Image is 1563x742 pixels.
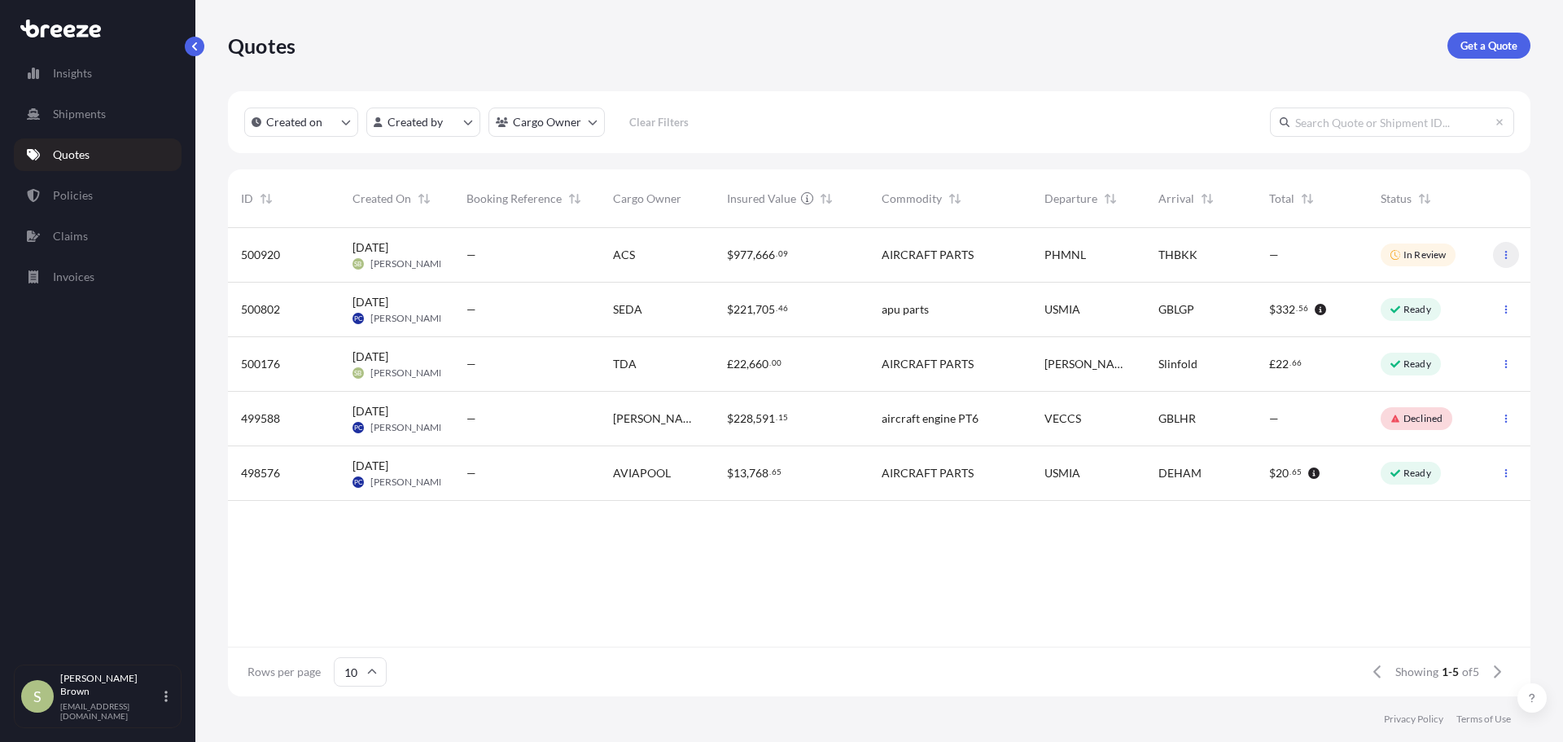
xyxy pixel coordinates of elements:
[613,247,635,263] span: ACS
[1044,411,1081,427] span: VECCS
[466,191,562,207] span: Booking Reference
[613,411,701,427] span: [PERSON_NAME]
[727,249,733,261] span: $
[53,106,106,122] p: Shipments
[1269,191,1294,207] span: Total
[370,476,448,489] span: [PERSON_NAME]
[466,411,476,427] span: —
[746,358,749,370] span: ,
[1269,411,1279,427] span: —
[1298,189,1317,209] button: Sort
[53,187,93,204] p: Policies
[247,664,321,680] span: Rows per page
[14,98,182,130] a: Shipments
[466,247,476,263] span: —
[352,403,388,419] span: [DATE]
[1276,304,1295,315] span: 332
[727,191,796,207] span: Insured Value
[352,191,411,207] span: Created On
[776,251,777,257] span: .
[466,356,476,372] span: —
[613,356,637,372] span: TDA
[241,465,280,481] span: 498576
[370,421,448,434] span: [PERSON_NAME]
[613,465,671,481] span: AVIAPOOL
[727,413,733,424] span: $
[1381,191,1412,207] span: Status
[565,189,584,209] button: Sort
[1158,411,1196,427] span: GBLHR
[727,468,733,479] span: $
[1269,304,1276,315] span: $
[354,365,361,381] span: SB
[753,304,755,315] span: ,
[1269,247,1279,263] span: —
[1447,33,1530,59] a: Get a Quote
[882,411,979,427] span: aircraft engine PT6
[1456,713,1511,726] a: Terms of Use
[749,468,768,479] span: 768
[466,465,476,481] span: —
[1442,664,1459,680] span: 1-5
[1044,301,1080,318] span: USMIA
[733,413,753,424] span: 228
[1269,468,1276,479] span: $
[488,108,605,137] button: cargoOwner Filter options
[1460,37,1517,54] p: Get a Quote
[1289,469,1291,475] span: .
[882,356,974,372] span: AIRCRAFT PARTS
[772,469,781,475] span: 65
[354,419,362,436] span: PC
[1158,301,1194,318] span: GBLGP
[1296,305,1298,311] span: .
[733,468,746,479] span: 13
[753,249,755,261] span: ,
[53,65,92,81] p: Insights
[354,474,362,490] span: PC
[882,465,974,481] span: AIRCRAFT PARTS
[1292,360,1302,366] span: 66
[352,349,388,365] span: [DATE]
[1395,664,1438,680] span: Showing
[1403,358,1431,371] p: Ready
[354,256,361,272] span: SB
[241,356,280,372] span: 500176
[1415,189,1434,209] button: Sort
[1276,358,1289,370] span: 22
[53,269,94,285] p: Invoices
[1158,356,1197,372] span: Slinfold
[882,301,929,318] span: apu parts
[414,189,434,209] button: Sort
[1298,305,1308,311] span: 56
[1270,108,1514,137] input: Search Quote or Shipment ID...
[727,358,733,370] span: £
[266,114,322,130] p: Created on
[746,468,749,479] span: ,
[1403,412,1443,425] p: Declined
[14,261,182,293] a: Invoices
[228,33,296,59] p: Quotes
[466,301,476,318] span: —
[613,109,704,135] button: Clear Filters
[755,304,775,315] span: 705
[769,360,771,366] span: .
[778,305,788,311] span: 46
[1276,468,1289,479] span: 20
[370,312,448,325] span: [PERSON_NAME]
[1158,465,1202,481] span: DEHAM
[1044,356,1132,372] span: [PERSON_NAME]-en-[GEOGRAPHIC_DATA]
[945,189,965,209] button: Sort
[60,701,161,721] p: [EMAIL_ADDRESS][DOMAIN_NAME]
[14,220,182,252] a: Claims
[1403,248,1446,261] p: In Review
[14,57,182,90] a: Insights
[753,413,755,424] span: ,
[613,301,642,318] span: SEDA
[1384,713,1443,726] a: Privacy Policy
[817,189,836,209] button: Sort
[727,304,733,315] span: $
[244,108,358,137] button: createdOn Filter options
[733,358,746,370] span: 22
[352,458,388,474] span: [DATE]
